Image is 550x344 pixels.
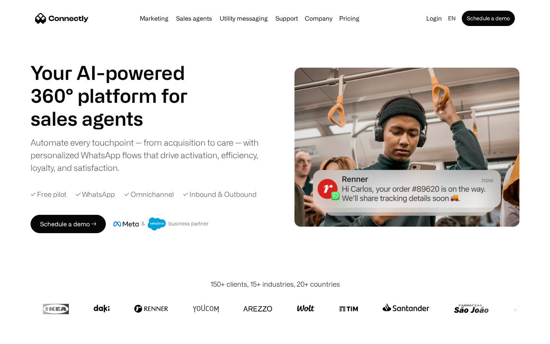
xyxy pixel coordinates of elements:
[336,15,362,21] a: Pricing
[217,15,271,21] a: Utility messaging
[8,330,46,341] aside: Language selected: English
[183,189,257,200] div: ✓ Inbound & Outbound
[272,15,301,21] a: Support
[423,13,445,24] a: Login
[31,189,66,200] div: ✓ Free pilot
[305,13,332,24] div: Company
[113,217,209,230] img: Meta and Salesforce business partner badge.
[76,189,115,200] div: ✓ WhatsApp
[173,15,215,21] a: Sales agents
[31,61,206,107] h1: Your AI-powered 360° platform for
[462,11,515,26] a: Schedule a demo
[124,189,174,200] div: ✓ Omnichannel
[31,136,271,174] div: Automate every touchpoint — from acquisition to care — with personalized WhatsApp flows that driv...
[31,107,206,130] h1: sales agents
[137,15,171,21] a: Marketing
[31,215,106,233] a: Schedule a demo →
[210,279,340,289] div: 150+ clients, 15+ industries, 20+ countries
[15,331,46,341] ul: Language list
[448,13,456,24] div: en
